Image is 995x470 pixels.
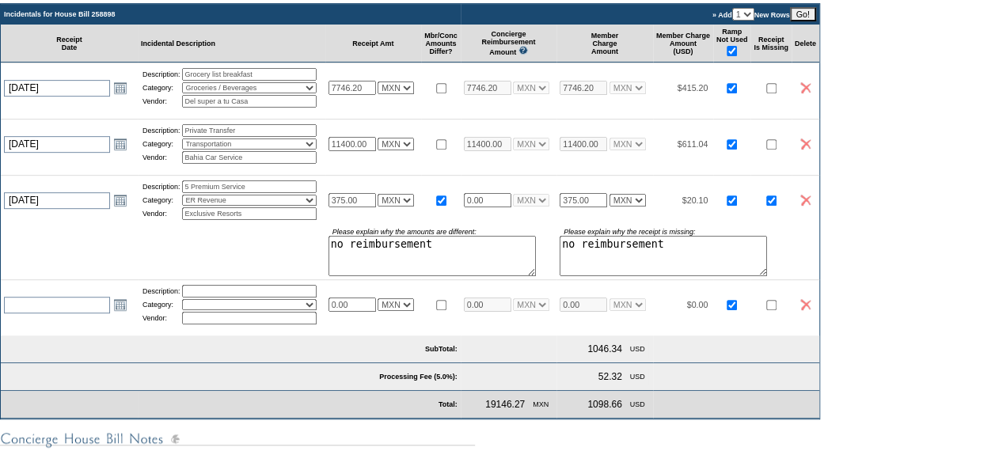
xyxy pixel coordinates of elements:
[556,25,653,63] td: Member Charge Amount
[530,396,552,413] td: MXN
[518,46,528,55] img: questionMark_lightBlue.gif
[112,79,129,97] a: Open the calendar popup.
[595,368,625,385] td: 52.32
[142,285,180,298] td: Description:
[142,124,180,137] td: Description:
[800,195,811,206] img: icon_delete2.gif
[584,396,625,413] td: 1098.66
[750,25,792,63] td: Receipt Is Missing
[678,83,708,93] span: $415.20
[1,25,138,63] td: Receipt Date
[112,135,129,153] a: Open the calendar popup.
[142,195,180,206] td: Category:
[325,25,422,63] td: Receipt Amt
[678,139,708,149] span: $611.04
[713,25,751,63] td: Ramp Not Used
[142,95,180,108] td: Vendor:
[461,4,819,25] td: » Add New Rows
[1,335,461,363] td: SubTotal:
[329,236,536,276] textarea: no reimbursement
[800,138,811,150] img: icon_delete2.gif
[421,25,461,63] td: Mbr/Conc Amounts Differ?
[142,68,180,81] td: Description:
[564,228,695,236] i: Please explain why the receipt is missing:
[112,296,129,313] a: Open the calendar popup.
[627,340,648,358] td: USD
[142,138,180,150] td: Category:
[800,82,811,93] img: icon_delete2.gif
[560,236,767,276] textarea: no reimbursement
[792,25,819,63] td: Delete
[682,195,708,205] span: $20.10
[627,368,648,385] td: USD
[142,82,180,93] td: Category:
[142,151,180,164] td: Vendor:
[482,396,528,413] td: 19146.27
[584,340,625,358] td: 1046.34
[653,25,713,63] td: Member Charge Amount (USD)
[332,228,477,236] i: Please explain why the amounts are different:
[142,299,180,310] td: Category:
[138,391,461,419] td: Total:
[800,299,811,310] img: icon_delete2.gif
[461,25,557,63] td: Concierge Reimbursement Amount
[1,363,461,391] td: Processing Fee (5.0%):
[687,300,708,309] span: $0.00
[627,396,648,413] td: USD
[112,191,129,209] a: Open the calendar popup.
[142,312,180,324] td: Vendor:
[142,180,180,193] td: Description:
[142,207,180,220] td: Vendor:
[790,7,816,21] input: Go!
[138,25,325,63] td: Incidental Description
[1,4,461,25] td: Incidentals for House Bill 258898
